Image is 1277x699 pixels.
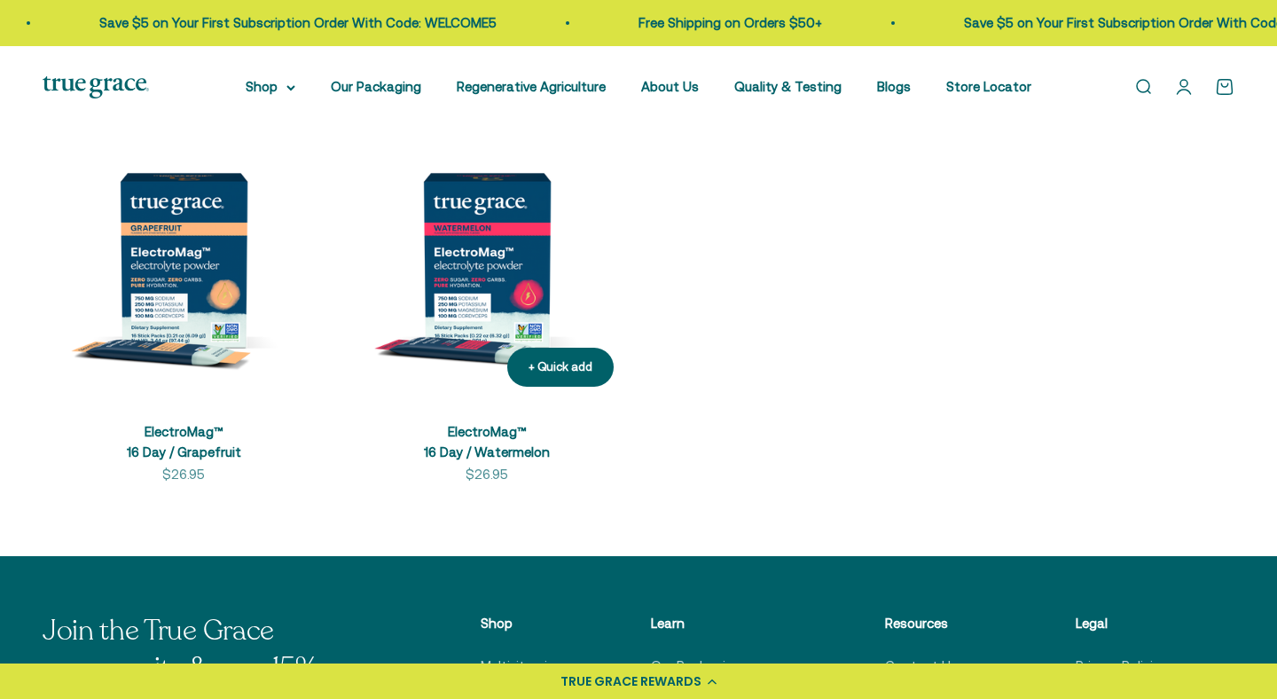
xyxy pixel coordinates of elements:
[507,348,614,388] button: + Quick add
[651,613,800,634] p: Learn
[641,79,699,94] a: About Us
[127,424,241,459] a: ElectroMag™16 Day / Grapefruit
[1076,613,1199,634] p: Legal
[96,12,493,34] p: Save $5 on Your First Subscription Order With Code: WELCOME5
[346,119,628,401] img: ElectroMag™
[457,79,606,94] a: Regenerative Agriculture
[734,79,842,94] a: Quality & Testing
[1076,656,1167,677] a: Privacy Policies
[560,672,701,691] div: TRUE GRACE REWARDS
[635,15,819,30] a: Free Shipping on Orders $50+
[43,119,325,401] img: ElectroMag™
[885,656,958,677] a: Contact Us
[481,613,566,634] p: Shop
[424,424,550,459] a: ElectroMag™16 Day / Watermelon
[877,79,911,94] a: Blogs
[946,79,1031,94] a: Store Locator
[885,613,991,634] p: Resources
[529,358,592,377] div: + Quick add
[466,464,508,485] sale-price: $26.95
[651,656,741,677] a: Our Packaging
[481,656,562,677] a: Multivitamins
[331,79,421,94] a: Our Packaging
[162,464,205,485] sale-price: $26.95
[246,76,295,98] summary: Shop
